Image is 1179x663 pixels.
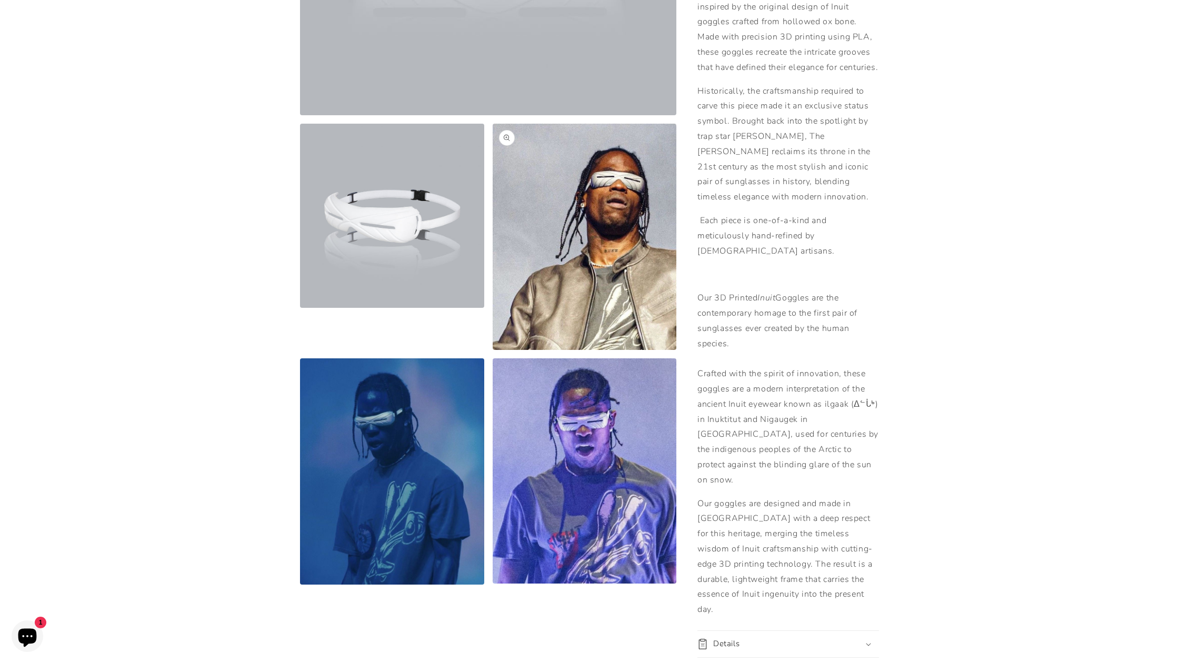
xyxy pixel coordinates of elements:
[8,620,46,655] inbox-online-store-chat: Shopify online store chat
[697,631,879,657] summary: Details
[697,215,835,257] span: Each piece is one-of-a-kind and meticulously hand-refined by [DEMOGRAPHIC_DATA] artisans.
[697,84,879,205] p: Historically, the craftsmanship required to carve this piece made it an exclusive status symbol. ...
[697,496,879,617] p: Our goggles are designed and made in [GEOGRAPHIC_DATA] with a deep respect for this heritage, mer...
[757,292,775,304] em: Inuit
[697,290,879,487] p: Our 3D Printed Goggles are the contemporary homage to the first pair of sunglasses ever created b...
[713,639,740,649] h2: Details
